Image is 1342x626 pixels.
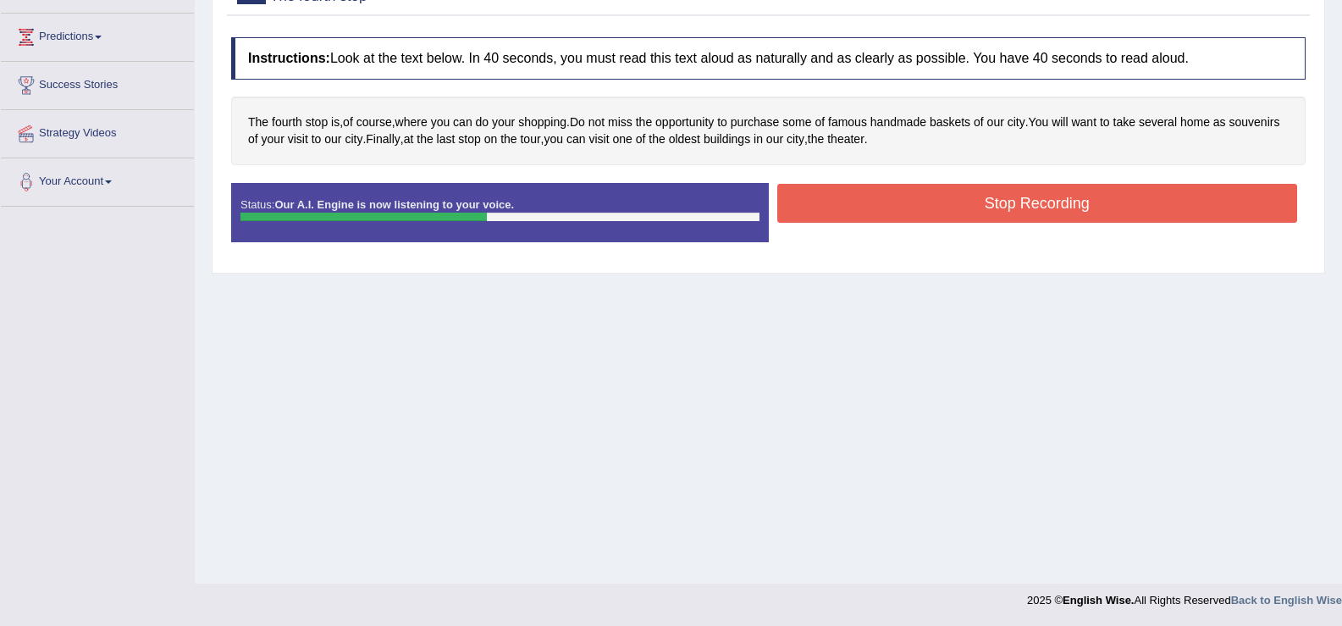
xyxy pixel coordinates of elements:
[1,14,194,56] a: Predictions
[1100,114,1110,131] span: Click to see word definition
[274,198,514,211] strong: Our A.I. Engine is now listening to your voice.
[306,114,328,131] span: Click to see word definition
[815,114,825,131] span: Click to see word definition
[1,62,194,104] a: Success Stories
[417,130,433,148] span: Click to see word definition
[453,114,472,131] span: Click to see word definition
[395,114,428,131] span: Click to see word definition
[570,114,585,131] span: Click to see word definition
[312,130,322,148] span: Click to see word definition
[476,114,489,131] span: Click to see word definition
[588,114,605,131] span: Click to see word definition
[870,114,926,131] span: Click to see word definition
[248,114,268,131] span: Click to see word definition
[1029,114,1049,131] span: Click to see word definition
[1,158,194,201] a: Your Account
[262,130,284,148] span: Click to see word definition
[518,114,566,131] span: Click to see word definition
[704,130,750,148] span: Click to see word definition
[754,130,763,148] span: Click to see word definition
[766,130,783,148] span: Click to see word definition
[566,130,586,148] span: Click to see word definition
[484,130,498,148] span: Click to see word definition
[492,114,515,131] span: Click to see word definition
[431,114,450,131] span: Click to see word definition
[1231,594,1342,607] a: Back to English Wise
[974,114,984,131] span: Click to see word definition
[356,114,392,131] span: Click to see word definition
[717,114,727,131] span: Click to see word definition
[1071,114,1096,131] span: Click to see word definition
[1213,114,1226,131] span: Click to see word definition
[1027,584,1342,608] div: 2025 © All Rights Reserved
[544,130,564,148] span: Click to see word definition
[343,114,353,131] span: Click to see word definition
[324,130,341,148] span: Click to see word definition
[930,114,970,131] span: Click to see word definition
[520,130,540,148] span: Click to see word definition
[500,130,516,148] span: Click to see word definition
[1139,114,1177,131] span: Click to see word definition
[1113,114,1135,131] span: Click to see word definition
[787,130,804,148] span: Click to see word definition
[1008,114,1025,131] span: Click to see word definition
[458,130,480,148] span: Click to see word definition
[612,130,632,148] span: Click to see word definition
[1063,594,1134,607] strong: English Wise.
[1052,114,1068,131] span: Click to see word definition
[1180,114,1210,131] span: Click to see word definition
[248,130,258,148] span: Click to see word definition
[231,97,1306,165] div: , , . . . , , , .
[636,114,652,131] span: Click to see word definition
[828,114,867,131] span: Click to see word definition
[231,183,769,242] div: Status:
[608,114,632,131] span: Click to see word definition
[731,114,780,131] span: Click to see word definition
[231,37,1306,80] h4: Look at the text below. In 40 seconds, you must read this text aloud as naturally and as clearly ...
[1229,114,1280,131] span: Click to see word definition
[669,130,700,148] span: Click to see word definition
[655,114,714,131] span: Click to see word definition
[366,130,400,148] span: Click to see word definition
[404,130,414,148] span: Click to see word definition
[345,130,362,148] span: Click to see word definition
[1,110,194,152] a: Strategy Videos
[331,114,340,131] span: Click to see word definition
[782,114,811,131] span: Click to see word definition
[777,184,1298,223] button: Stop Recording
[827,130,864,148] span: Click to see word definition
[437,130,456,148] span: Click to see word definition
[248,51,330,65] b: Instructions:
[636,130,646,148] span: Click to see word definition
[808,130,824,148] span: Click to see word definition
[649,130,665,148] span: Click to see word definition
[288,130,308,148] span: Click to see word definition
[987,114,1004,131] span: Click to see word definition
[588,130,609,148] span: Click to see word definition
[272,114,302,131] span: Click to see word definition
